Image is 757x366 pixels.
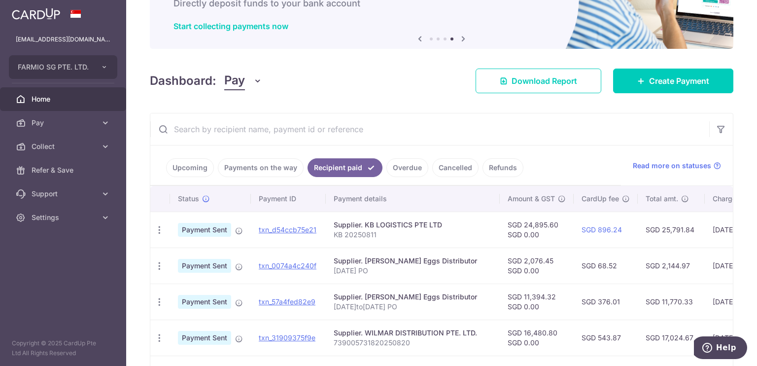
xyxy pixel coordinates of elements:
a: Cancelled [432,158,479,177]
td: SGD 68.52 [574,248,638,284]
td: SGD 24,895.60 SGD 0.00 [500,212,574,248]
span: Settings [32,213,97,222]
button: Pay [224,72,262,90]
span: Read more on statuses [633,161,711,171]
span: Charge date [713,194,753,204]
a: txn_d54ccb75e21 [259,225,316,234]
p: KB 20250811 [334,230,492,240]
a: Create Payment [613,69,733,93]
div: Supplier. [PERSON_NAME] Eggs Distributor [334,292,492,302]
p: [DATE]to[DATE] PO [334,302,492,312]
iframe: Opens a widget where you can find more information [694,336,747,361]
a: Read more on statuses [633,161,721,171]
a: Upcoming [166,158,214,177]
a: txn_31909375f9e [259,333,315,342]
td: SGD 16,480.80 SGD 0.00 [500,320,574,356]
span: Create Payment [649,75,709,87]
span: Home [32,94,97,104]
a: Start collecting payments now [173,21,288,31]
td: SGD 2,144.97 [638,248,705,284]
span: FARMIO SG PTE. LTD. [18,62,91,72]
td: SGD 2,076.45 SGD 0.00 [500,248,574,284]
p: [DATE] PO [334,266,492,276]
a: Download Report [476,69,601,93]
td: SGD 25,791.84 [638,212,705,248]
span: Refer & Save [32,165,97,175]
th: Payment ID [251,186,326,212]
td: SGD 11,770.33 [638,284,705,320]
a: txn_57a4fed82e9 [259,297,315,306]
span: Pay [224,72,245,90]
div: Supplier. WILMAR DISTRIBUTION PTE. LTD. [334,328,492,338]
span: Collect [32,142,97,151]
a: Refunds [482,158,523,177]
span: Pay [32,118,97,128]
span: Payment Sent [178,331,231,345]
img: CardUp [12,8,60,20]
span: Status [178,194,199,204]
a: Overdue [386,158,428,177]
input: Search by recipient name, payment id or reference [150,113,709,145]
span: Support [32,189,97,199]
a: Payments on the way [218,158,304,177]
p: [EMAIL_ADDRESS][DOMAIN_NAME] [16,35,110,44]
a: SGD 896.24 [582,225,622,234]
span: Amount & GST [508,194,555,204]
button: FARMIO SG PTE. LTD. [9,55,117,79]
th: Payment details [326,186,500,212]
span: Download Report [512,75,577,87]
a: Recipient paid [308,158,382,177]
td: SGD 543.87 [574,320,638,356]
span: CardUp fee [582,194,619,204]
td: SGD 17,024.67 [638,320,705,356]
p: 739005731820250820 [334,338,492,348]
div: Supplier. KB LOGISTICS PTE LTD [334,220,492,230]
a: txn_0074a4c240f [259,261,316,270]
td: SGD 376.01 [574,284,638,320]
span: Payment Sent [178,223,231,237]
td: SGD 11,394.32 SGD 0.00 [500,284,574,320]
div: Supplier. [PERSON_NAME] Eggs Distributor [334,256,492,266]
span: Payment Sent [178,295,231,309]
h4: Dashboard: [150,72,216,90]
span: Payment Sent [178,259,231,273]
span: Total amt. [646,194,678,204]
